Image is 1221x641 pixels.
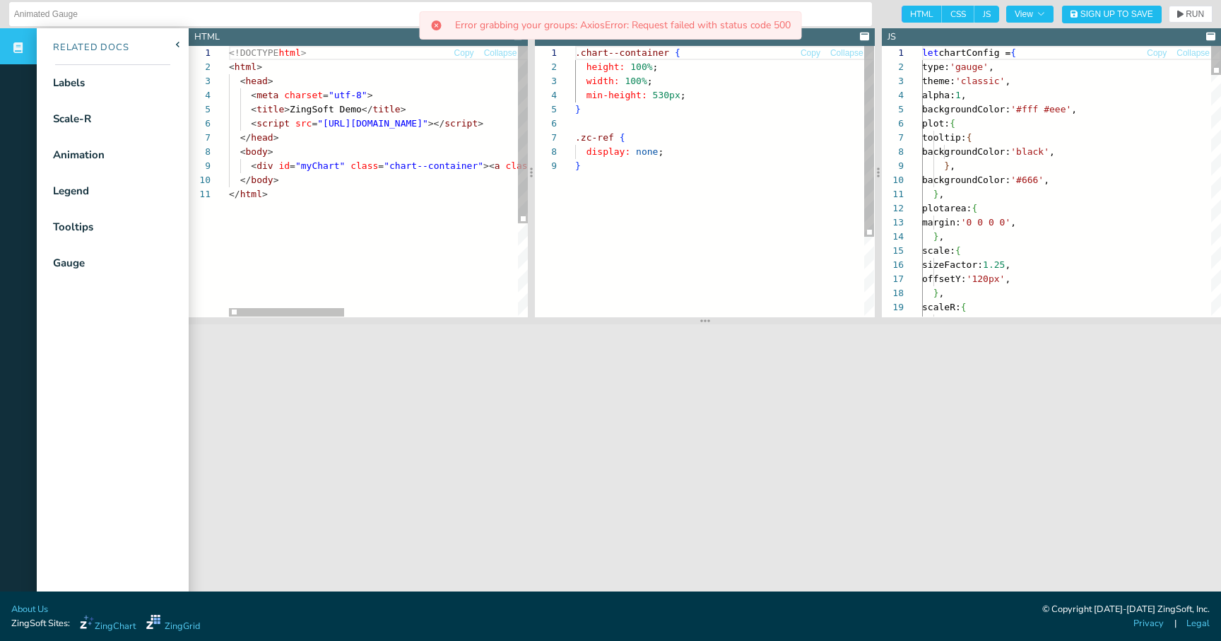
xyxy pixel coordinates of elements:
span: { [955,245,961,256]
span: { [950,118,955,129]
span: Copy [801,49,820,57]
span: ></ [428,118,444,129]
span: < [240,146,246,157]
span: scaleR: [922,302,961,312]
span: '0:100:10' [960,316,1015,327]
button: RUN [1169,6,1213,23]
div: 15 [882,244,904,258]
span: class [505,160,533,171]
div: 3 [189,74,211,88]
span: backgroundColor: [922,146,1010,157]
span: tooltip: [922,132,967,143]
div: 8 [535,145,557,159]
button: View [1006,6,1054,23]
span: </ [240,175,252,185]
div: 10 [882,173,904,187]
span: } [933,189,938,199]
span: "[URL][DOMAIN_NAME]" [317,118,428,129]
span: > [284,104,290,114]
div: Scale-R [53,111,91,127]
span: theme: [922,76,955,86]
span: '0 0 0 0' [960,217,1010,228]
span: Sign Up to Save [1080,10,1153,18]
span: height: [586,61,625,72]
span: , [950,160,955,171]
span: } [933,288,938,298]
span: offsetY: [922,274,967,284]
div: 1 [535,46,557,60]
span: = [312,118,317,129]
span: ; [647,76,653,86]
span: , [1005,259,1010,270]
div: Labels [53,75,85,91]
div: 5 [189,102,211,117]
span: backgroundColor: [922,175,1010,185]
a: ZingGrid [146,615,200,633]
span: , [938,288,944,298]
span: src [295,118,312,129]
span: plot: [922,118,950,129]
button: Sign Up to Save [1062,6,1162,23]
span: { [960,302,966,312]
button: Copy [454,47,475,60]
a: About Us [11,603,48,616]
span: class [350,160,378,171]
span: sizeFactor: [922,259,983,270]
span: , [1016,316,1022,327]
span: 'gauge' [950,61,989,72]
span: >< [483,160,495,171]
span: 100% [625,76,647,86]
span: < [251,104,256,114]
div: 11 [189,187,211,201]
span: title [373,104,401,114]
span: > [268,146,273,157]
span: script [256,118,290,129]
div: 7 [189,131,211,145]
span: , [1010,217,1016,228]
div: Gauge [53,255,85,271]
button: Copy [800,47,821,60]
span: > [256,61,262,72]
div: 18 [882,286,904,300]
span: body [245,146,267,157]
span: View [1015,10,1045,18]
span: = [323,90,329,100]
span: 100% [631,61,653,72]
span: ZingSoft Demo [290,104,362,114]
span: .zc-ref [575,132,614,143]
span: min-height: [586,90,647,100]
span: > [478,118,483,129]
button: Copy [1146,47,1167,60]
span: HTML [902,6,942,23]
div: 17 [882,272,904,286]
span: , [989,61,994,72]
span: a [495,160,500,171]
div: 8 [189,145,211,159]
a: ZingChart [80,615,136,633]
span: 'classic' [955,76,1005,86]
span: 530px [653,90,680,100]
div: 12 [882,201,904,216]
span: display: [586,146,631,157]
span: <!DOCTYPE [229,47,278,58]
span: Collapse [1176,49,1210,57]
p: Error grabbing your groups: AxiosError: Request failed with status code 500 [455,20,791,30]
span: < [251,160,256,171]
span: </ [229,189,240,199]
div: 6 [189,117,211,131]
div: Legend [53,183,89,199]
span: alpha: [922,90,955,100]
span: </ [240,132,252,143]
span: script [444,118,478,129]
span: chartConfig = [938,47,1010,58]
span: < [251,118,256,129]
div: 4 [882,88,904,102]
span: scale: [922,245,955,256]
span: { [1010,47,1016,58]
div: Related Docs [37,41,129,55]
div: 3 [535,74,557,88]
span: html [240,189,262,199]
span: ; [653,61,659,72]
span: values: [922,316,961,327]
span: > [401,104,406,114]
